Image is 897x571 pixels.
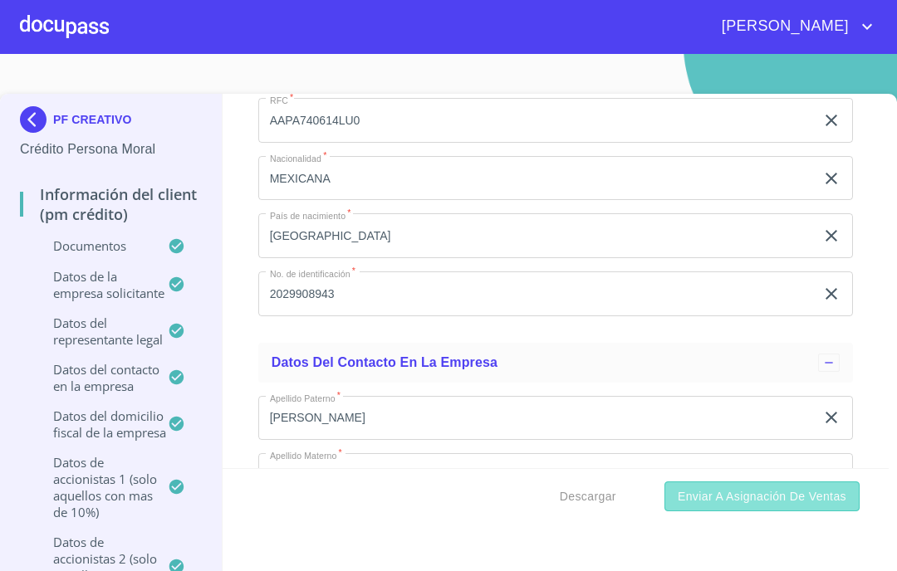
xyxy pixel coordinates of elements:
p: Datos del representante legal [20,315,168,348]
p: Datos del contacto en la empresa [20,361,168,394]
button: clear input [821,110,841,130]
span: [PERSON_NAME] [709,13,857,40]
span: Descargar [560,486,616,507]
button: clear input [821,408,841,427]
span: Datos del contacto en la empresa [272,355,498,369]
p: Datos de la empresa solicitante [20,268,168,301]
p: Información del Client (PM crédito) [20,184,202,224]
button: clear input [821,168,841,188]
p: Crédito Persona Moral [20,139,202,159]
button: Enviar a Asignación de Ventas [664,481,860,512]
div: Datos del contacto en la empresa [258,343,853,383]
p: Datos de accionistas 1 (solo aquellos con mas de 10%) [20,454,168,520]
button: clear input [821,284,841,304]
p: Datos del domicilio fiscal de la empresa [20,408,168,441]
p: PF CREATIVO [53,113,132,126]
span: Enviar a Asignación de Ventas [678,486,846,507]
img: Docupass spot blue [20,106,53,133]
p: Documentos [20,237,168,254]
div: PF CREATIVO [20,106,202,139]
button: clear input [821,226,841,246]
button: account of current user [709,13,877,40]
button: clear input [821,466,841,486]
button: Descargar [553,481,623,512]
